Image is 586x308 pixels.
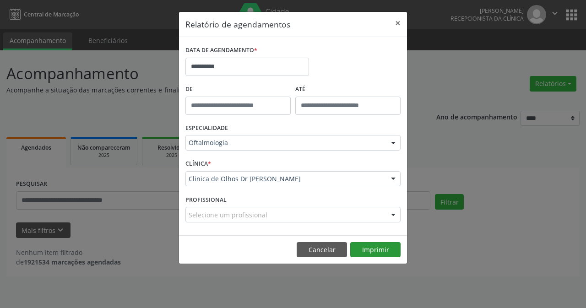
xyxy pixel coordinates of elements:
span: Clinica de Olhos Dr [PERSON_NAME] [189,174,382,184]
button: Imprimir [350,242,401,258]
label: DATA DE AGENDAMENTO [185,43,257,58]
label: ESPECIALIDADE [185,121,228,135]
label: De [185,82,291,97]
label: PROFISSIONAL [185,193,227,207]
h5: Relatório de agendamentos [185,18,290,30]
span: Selecione um profissional [189,210,267,220]
label: CLÍNICA [185,157,211,171]
button: Close [389,12,407,34]
label: ATÉ [295,82,401,97]
button: Cancelar [297,242,347,258]
span: Oftalmologia [189,138,382,147]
